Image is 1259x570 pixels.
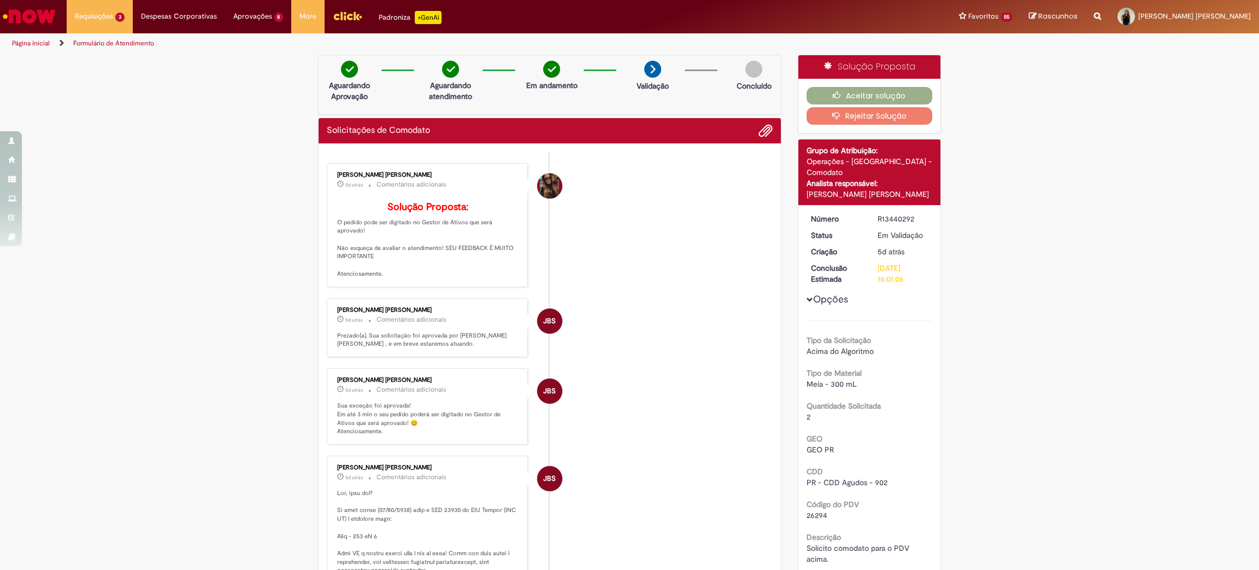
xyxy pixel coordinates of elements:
div: [PERSON_NAME] [PERSON_NAME] [807,189,933,200]
p: Aguardando Aprovação [323,80,376,102]
img: check-circle-green.png [442,61,459,78]
time: 22/08/2025 14:56:12 [878,247,904,257]
span: 5d atrás [345,182,363,188]
time: 22/08/2025 15:01:06 [345,317,363,323]
span: 55 [1001,13,1013,22]
small: Comentários adicionais [376,180,446,189]
b: CDD [807,467,823,476]
dt: Conclusão Estimada [803,263,870,284]
img: img-circle-grey.png [745,61,762,78]
img: click_logo_yellow_360x200.png [333,8,362,24]
span: 5d atrás [345,317,363,323]
span: JBS [543,378,556,404]
time: 22/08/2025 15:01:01 [345,387,363,393]
span: Meia - 300 mL [807,379,857,389]
span: Despesas Corporativas [141,11,217,22]
div: Operações - [GEOGRAPHIC_DATA] - Comodato [807,156,933,178]
p: Em andamento [526,80,578,91]
time: 22/08/2025 15:00:55 [345,474,363,481]
button: Aceitar solução [807,87,933,104]
span: JBS [543,466,556,492]
img: check-circle-green.png [341,61,358,78]
a: Formulário de Atendimento [73,39,154,48]
div: Jacqueline Batista Shiota [537,309,562,334]
div: Em Validação [878,230,928,241]
div: Desiree da Silva Germano [537,173,562,199]
span: 5d atrás [878,247,904,257]
span: [PERSON_NAME] [PERSON_NAME] [1138,11,1251,21]
div: 22/08/2025 14:56:12 [878,246,928,257]
span: Rascunhos [1038,11,1078,21]
button: Rejeitar Solução [807,107,933,125]
span: 5d atrás [345,474,363,481]
small: Comentários adicionais [376,473,446,482]
dt: Status [803,230,870,241]
div: Padroniza [379,11,442,24]
p: Aguardando atendimento [424,80,477,102]
div: Analista responsável: [807,178,933,189]
img: check-circle-green.png [543,61,560,78]
span: JBS [543,308,556,334]
p: Validação [637,80,669,91]
h2: Solicitações de Comodato Histórico de tíquete [327,126,430,136]
b: GEO [807,434,822,444]
span: Requisições [75,11,113,22]
button: Adicionar anexos [758,124,773,138]
div: R13440292 [878,213,928,224]
p: Concluído [737,80,772,91]
time: 22/08/2025 15:08:28 [345,182,363,188]
b: Descrição [807,532,841,542]
span: Acima do Algoritmo [807,346,874,356]
span: More [299,11,316,22]
p: +GenAi [415,11,442,24]
dt: Criação [803,246,870,257]
b: Quantidade Solicitada [807,401,881,411]
span: 8 [274,13,284,22]
b: Solução Proposta: [387,201,468,213]
div: [PERSON_NAME] [PERSON_NAME] [337,172,519,178]
span: PR - CDD Agudos - 902 [807,478,887,487]
b: Tipo da Solicitação [807,335,871,345]
a: Página inicial [12,39,50,48]
img: ServiceNow [1,5,57,27]
p: Prezado(a), Sua solicitação foi aprovada por [PERSON_NAME] [PERSON_NAME] , e em breve estaremos a... [337,331,519,348]
div: Solução Proposta [798,55,941,79]
p: Sua exceção foi aprovada! Em até 3 min o seu pedido poderá ser digitado no Gestor de Ativos que s... [337,402,519,436]
ul: Trilhas de página [8,33,831,54]
span: 26294 [807,510,827,520]
small: Comentários adicionais [376,385,446,394]
div: [DATE] 16:01:06 [878,263,928,284]
b: Tipo de Material [807,368,862,378]
div: [PERSON_NAME] [PERSON_NAME] [337,377,519,383]
div: Jacqueline Batista Shiota [537,379,562,404]
span: GEO PR [807,445,834,455]
div: [PERSON_NAME] [PERSON_NAME] [337,307,519,313]
b: Código do PDV [807,499,859,509]
dt: Número [803,213,870,224]
div: [PERSON_NAME] [PERSON_NAME] [337,464,519,471]
div: Jacqueline Batista Shiota [537,466,562,491]
span: 2 [807,412,810,422]
small: Comentários adicionais [376,315,446,324]
span: Favoritos [968,11,998,22]
div: Grupo de Atribuição: [807,145,933,156]
p: O pedido pode ser digitado no Gestor de Ativos que será aprovado! Não esqueça de avaliar o atendi... [337,202,519,278]
span: Solicito comodato para o PDV acima. [807,543,911,564]
span: 3 [115,13,125,22]
span: Aprovações [233,11,272,22]
a: Rascunhos [1029,11,1078,22]
span: 5d atrás [345,387,363,393]
img: arrow-next.png [644,61,661,78]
